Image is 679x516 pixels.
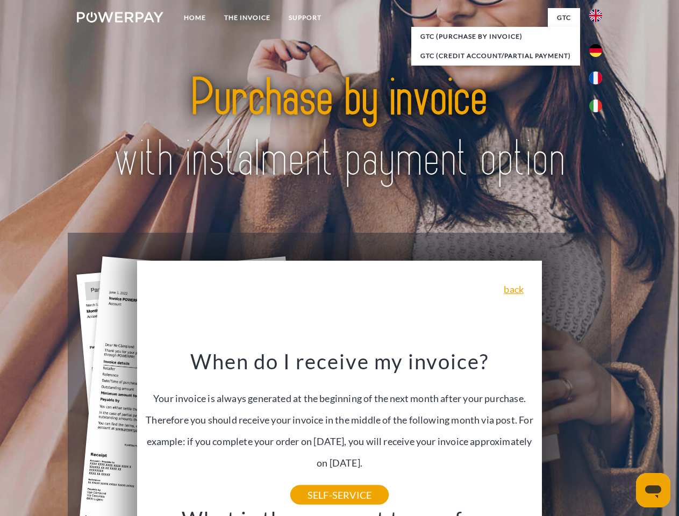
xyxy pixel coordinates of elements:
[636,473,670,507] iframe: Button to launch messaging window
[103,52,576,206] img: title-powerpay_en.svg
[504,284,524,294] a: back
[144,348,536,495] div: Your invoice is always generated at the beginning of the next month after your purchase. Therefor...
[290,485,389,505] a: SELF-SERVICE
[411,27,580,46] a: GTC (Purchase by invoice)
[411,46,580,66] a: GTC (Credit account/partial payment)
[280,8,331,27] a: Support
[215,8,280,27] a: THE INVOICE
[589,99,602,112] img: it
[589,44,602,57] img: de
[77,12,163,23] img: logo-powerpay-white.svg
[175,8,215,27] a: Home
[589,9,602,22] img: en
[589,71,602,84] img: fr
[144,348,536,374] h3: When do I receive my invoice?
[548,8,580,27] a: GTC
